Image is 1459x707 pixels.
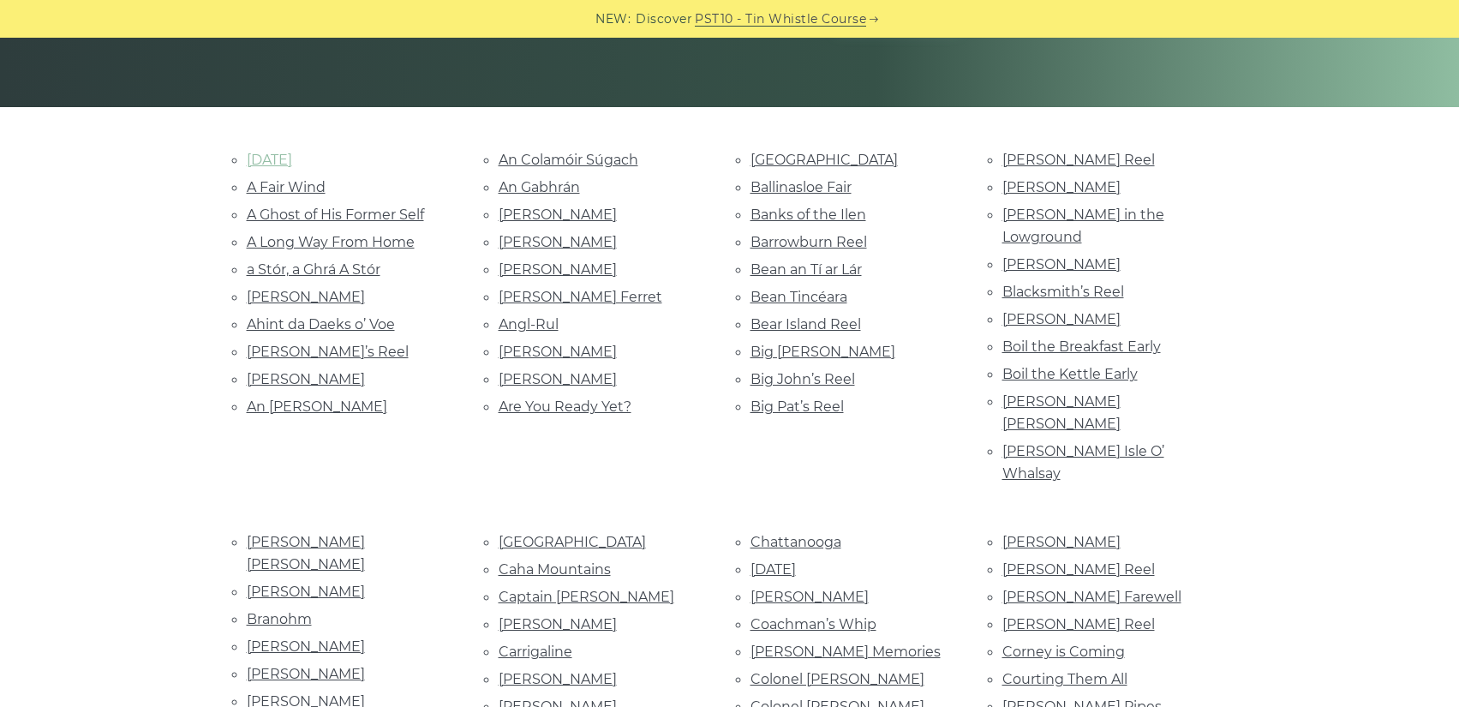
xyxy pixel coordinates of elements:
a: Boil the Kettle Early [1002,366,1138,382]
a: [PERSON_NAME] Isle O’ Whalsay [1002,443,1164,482]
a: [PERSON_NAME] [499,234,617,250]
a: Captain [PERSON_NAME] [499,589,674,605]
a: PST10 - Tin Whistle Course [695,9,866,29]
a: Big Pat’s Reel [750,398,844,415]
a: [PERSON_NAME] Reel [1002,561,1155,578]
a: [PERSON_NAME] [247,289,365,305]
a: [PERSON_NAME] [247,666,365,682]
a: Caha Mountains [499,561,611,578]
a: Big John’s Reel [750,371,855,387]
a: Bean an Tí ar Lár [750,261,862,278]
a: [PERSON_NAME] Reel [1002,616,1155,632]
a: Banks of the Ilen [750,207,866,223]
a: [PERSON_NAME] [247,371,365,387]
a: [PERSON_NAME] Ferret [499,289,662,305]
a: [PERSON_NAME] [PERSON_NAME] [1002,393,1121,432]
a: [PERSON_NAME] [499,207,617,223]
a: [PERSON_NAME] [499,344,617,360]
a: [PERSON_NAME] [1002,311,1121,327]
a: A Fair Wind [247,179,326,195]
a: An [PERSON_NAME] [247,398,387,415]
a: [PERSON_NAME] [PERSON_NAME] [247,534,365,572]
a: An Gabhrán [499,179,580,195]
a: A Long Way From Home [247,234,415,250]
a: [PERSON_NAME] [750,589,869,605]
a: [PERSON_NAME] [499,371,617,387]
a: [PERSON_NAME]’s Reel [247,344,409,360]
a: a Stór, a Ghrá A Stór [247,261,380,278]
a: [PERSON_NAME] [1002,179,1121,195]
a: [PERSON_NAME] Farewell [1002,589,1181,605]
a: [PERSON_NAME] [247,584,365,600]
a: Big [PERSON_NAME] [750,344,895,360]
a: Chattanooga [750,534,841,550]
a: [PERSON_NAME] [499,261,617,278]
a: [PERSON_NAME] [1002,534,1121,550]
span: NEW: [595,9,631,29]
a: [PERSON_NAME] Reel [1002,152,1155,168]
a: Bear Island Reel [750,316,861,333]
a: A Ghost of His Former Self [247,207,424,223]
a: [DATE] [750,561,796,578]
a: Ballinasloe Fair [750,179,852,195]
a: An Colamóir Súgach [499,152,638,168]
a: Angl-Rul [499,316,559,333]
a: Blacksmith’s Reel [1002,284,1124,300]
a: [PERSON_NAME] in the Lowground [1002,207,1164,245]
span: Discover [636,9,692,29]
a: Ahint da Daeks o’ Voe [247,316,395,333]
a: Bean Tincéara [750,289,847,305]
a: Corney is Coming [1002,644,1125,660]
a: Colonel [PERSON_NAME] [750,671,924,687]
a: Branohm [247,611,312,627]
a: Courting Them All [1002,671,1127,687]
a: [GEOGRAPHIC_DATA] [750,152,898,168]
a: [DATE] [247,152,292,168]
a: [PERSON_NAME] [1002,256,1121,273]
a: Carrigaline [499,644,572,660]
a: [PERSON_NAME] [499,671,617,687]
a: [PERSON_NAME] [499,616,617,632]
a: [PERSON_NAME] [247,638,365,655]
a: [GEOGRAPHIC_DATA] [499,534,646,550]
a: Barrowburn Reel [750,234,867,250]
a: Are You Ready Yet? [499,398,631,415]
a: Coachman’s Whip [750,616,876,632]
a: Boil the Breakfast Early [1002,339,1161,355]
a: [PERSON_NAME] Memories [750,644,941,660]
